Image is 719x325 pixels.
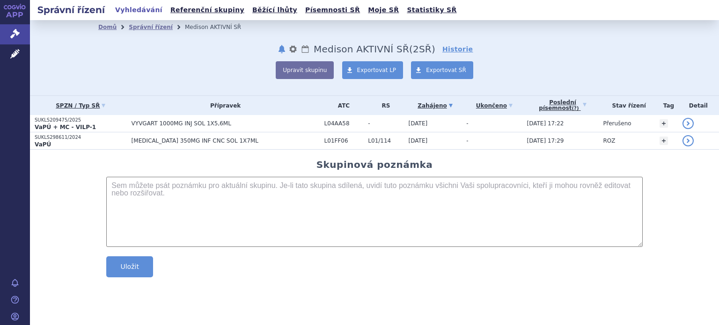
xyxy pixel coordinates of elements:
abbr: (?) [572,106,579,111]
span: L01FF06 [324,137,364,144]
th: Přípravek [127,96,320,115]
span: [DATE] [409,120,428,127]
a: Moje SŘ [365,4,402,16]
a: Poslednípísemnost(?) [527,96,599,115]
span: [MEDICAL_DATA] 350MG INF CNC SOL 1X7ML [132,137,320,144]
span: 2 [413,43,419,55]
th: Detail [678,96,719,115]
button: Upravit skupinu [276,61,334,79]
a: Zahájeno [409,99,462,112]
a: Běžící lhůty [249,4,300,16]
span: [DATE] 17:29 [527,137,564,144]
a: Lhůty [301,43,310,55]
h2: Skupinová poznámka [316,159,433,170]
span: Přerušeno [603,120,631,127]
span: Exportovat LP [357,67,396,73]
a: Exportovat SŘ [411,61,473,79]
button: nastavení [288,43,298,55]
span: VYVGART 1000MG INJ SOL 1X5,6ML [132,120,320,127]
span: - [466,120,468,127]
a: Referenční skupiny [168,4,247,16]
a: Vyhledávání [112,4,165,16]
span: [DATE] 17:22 [527,120,564,127]
strong: VaPÚ [35,141,51,148]
span: L01/114 [368,137,404,144]
a: Historie [442,44,473,54]
a: detail [682,135,694,146]
span: ROZ [603,137,616,144]
a: detail [682,118,694,129]
a: Statistiky SŘ [404,4,459,16]
th: RS [363,96,404,115]
span: [DATE] [409,137,428,144]
button: notifikace [277,43,286,55]
strong: VaPÚ + MC - VILP-1 [35,124,96,130]
span: L04AA58 [324,120,364,127]
li: Medison AKTIVNÍ SŘ [185,20,253,34]
a: + [660,137,668,145]
a: SPZN / Typ SŘ [35,99,127,112]
span: ( SŘ) [409,43,435,55]
a: Exportovat LP [342,61,404,79]
th: Tag [655,96,678,115]
a: Domů [98,24,117,30]
span: - [368,120,404,127]
a: Správní řízení [129,24,173,30]
p: SUKLS298611/2024 [35,134,127,141]
a: Písemnosti SŘ [302,4,363,16]
h2: Správní řízení [30,3,112,16]
button: Uložit [106,256,153,277]
th: ATC [320,96,364,115]
th: Stav řízení [599,96,655,115]
a: + [660,119,668,128]
p: SUKLS209475/2025 [35,117,127,123]
a: Ukončeno [466,99,522,112]
span: Exportovat SŘ [426,67,466,73]
span: - [466,137,468,144]
span: Medison AKTIVNÍ SŘ [314,43,409,55]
